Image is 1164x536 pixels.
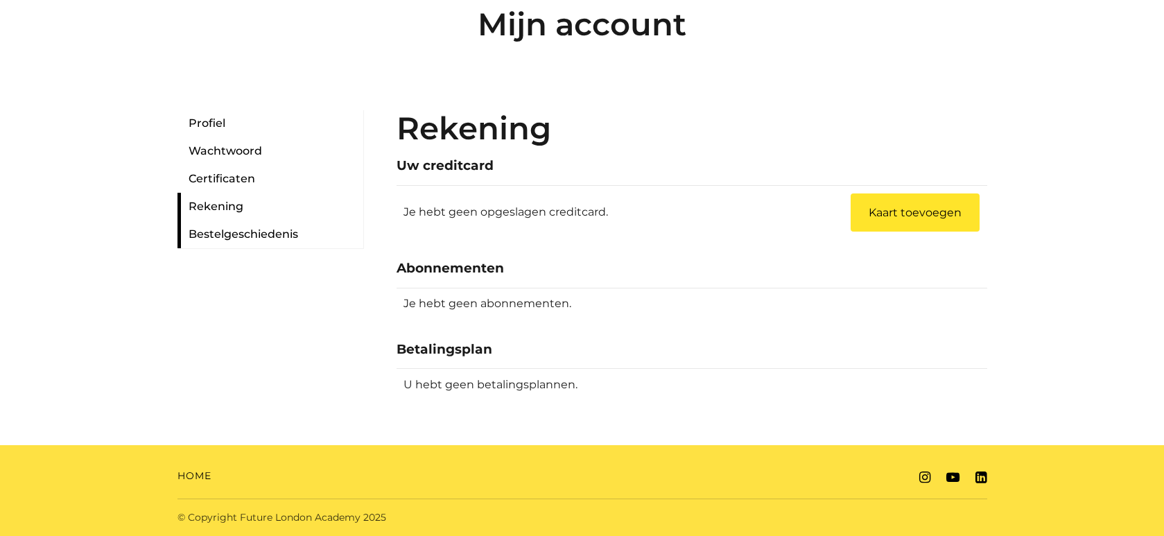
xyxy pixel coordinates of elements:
[397,185,790,239] td: Je hebt geen opgeslagen creditcard.
[397,342,987,357] h3: Betalingsplan
[397,158,987,173] h3: Uw creditcard
[177,165,363,193] a: Certificaten
[177,110,363,137] a: Profiel
[177,6,987,43] h2: Mijn account
[397,110,987,147] h2: Rekening
[851,193,980,232] a: Kaart toevoegen
[166,110,374,422] nav: Mijn account
[177,137,363,165] a: Wachtwoord
[177,221,363,248] a: Bestelgeschiedenis
[397,369,987,401] td: U hebt geen betalingsplannen.
[177,193,363,221] a: Rekening
[397,261,987,276] h3: Abonnementen
[166,510,582,525] div: © Copyright Future London Academy 2025
[177,469,211,483] a: Home
[397,288,987,320] td: Je hebt geen abonnementen.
